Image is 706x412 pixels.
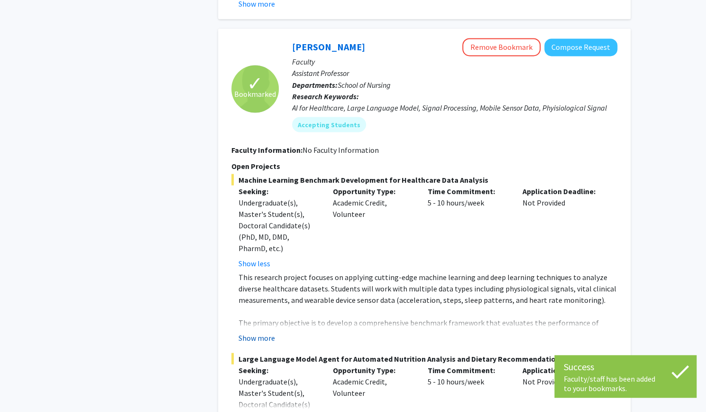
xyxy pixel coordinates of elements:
[234,88,276,99] span: Bookmarked
[7,369,40,405] iframe: Chat
[238,185,319,197] p: Seeking:
[292,102,617,113] div: AI for Healthcare, Large Language Model, Signal Processing, Mobile Sensor Data, Phyisiological Si...
[238,257,270,269] button: Show less
[247,78,263,88] span: ✓
[292,67,617,79] p: Assistant Professor
[292,56,617,67] p: Faculty
[231,174,617,185] span: Machine Learning Benchmark Development for Healthcare Data Analysis
[292,91,359,101] b: Research Keywords:
[333,364,413,375] p: Opportunity Type:
[544,38,617,56] button: Compose Request to Runze Yan
[338,80,391,89] span: School of Nursing
[421,185,515,269] div: 5 - 10 hours/week
[231,353,617,364] span: Large Language Model Agent for Automated Nutrition Analysis and Dietary Recommendations
[326,185,421,269] div: Academic Credit, Volunteer
[564,360,687,374] div: Success
[303,145,379,154] span: No Faculty Information
[292,41,365,53] a: [PERSON_NAME]
[523,364,603,375] p: Application Deadline:
[238,271,617,305] p: This research project focuses on applying cutting-edge machine learning and deep learning techniq...
[515,185,610,269] div: Not Provided
[428,364,508,375] p: Time Commitment:
[564,374,687,393] div: Faculty/staff has been added to your bookmarks.
[231,145,303,154] b: Faculty Information:
[292,80,338,89] b: Departments:
[523,185,603,197] p: Application Deadline:
[428,185,508,197] p: Time Commitment:
[231,160,617,171] p: Open Projects
[238,364,319,375] p: Seeking:
[238,317,617,362] p: The primary objective is to develop a comprehensive benchmark framework that evaluates the perfor...
[238,332,275,343] button: Show more
[462,38,541,56] button: Remove Bookmark
[292,117,366,132] mat-chip: Accepting Students
[333,185,413,197] p: Opportunity Type:
[238,197,319,253] div: Undergraduate(s), Master's Student(s), Doctoral Candidate(s) (PhD, MD, DMD, PharmD, etc.)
